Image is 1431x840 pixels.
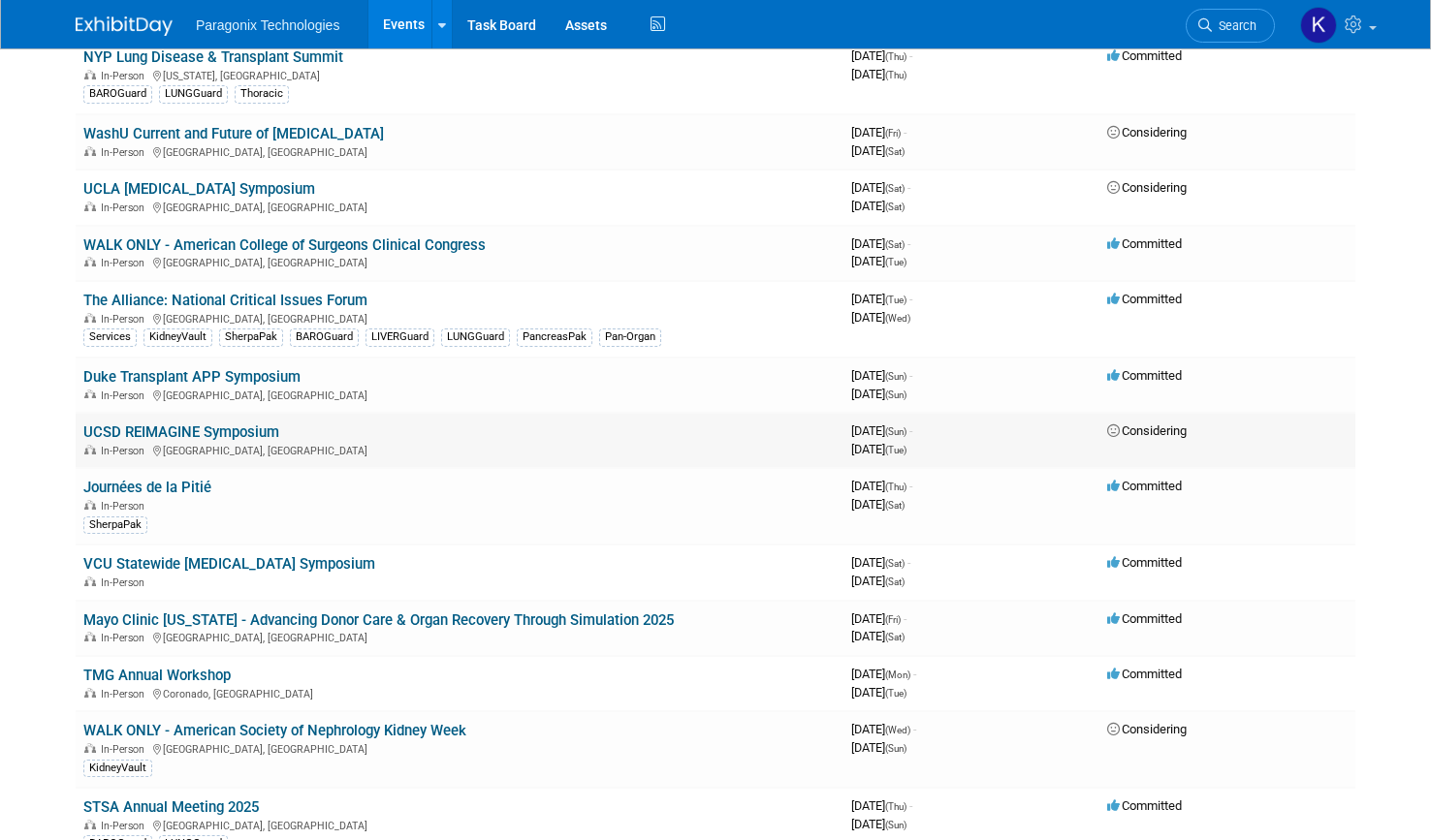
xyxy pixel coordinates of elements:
[83,310,836,326] div: [GEOGRAPHIC_DATA], [GEOGRAPHIC_DATA]
[1107,555,1182,570] span: Committed
[851,254,906,268] span: [DATE]
[517,328,592,346] div: PancreasPak
[904,611,906,626] span: -
[101,445,150,457] span: In-Person
[1107,423,1187,438] span: Considering
[83,479,211,496] a: Journées de la Pitié
[84,257,96,266] img: In-Person Event
[885,183,905,194] span: (Sat)
[909,423,912,438] span: -
[909,368,912,383] span: -
[83,798,259,816] a: STSA Annual Meeting 2025
[84,688,96,698] img: In-Person Event
[851,479,912,493] span: [DATE]
[83,516,147,534] div: SherpaPak
[83,67,836,82] div: [US_STATE], [GEOGRAPHIC_DATA]
[851,497,905,512] span: [DATE]
[76,16,173,36] img: ExhibitDay
[84,820,96,829] img: In-Person Event
[83,611,674,629] a: Mayo Clinic [US_STATE] - Advancing Donor Care & Organ Recovery Through Simulation 2025
[885,128,901,139] span: (Fri)
[83,817,836,832] div: [GEOGRAPHIC_DATA], [GEOGRAPHIC_DATA]
[219,328,283,346] div: SherpaPak
[196,17,339,33] span: Paragonix Technologies
[851,798,912,813] span: [DATE]
[84,500,96,510] img: In-Person Event
[101,202,150,214] span: In-Person
[83,236,486,254] a: WALK ONLY - American College of Surgeons Clinical Congress
[851,67,906,81] span: [DATE]
[83,199,836,214] div: [GEOGRAPHIC_DATA], [GEOGRAPHIC_DATA]
[599,328,661,346] div: Pan-Organ
[907,555,910,570] span: -
[909,292,912,306] span: -
[1107,292,1182,306] span: Committed
[1107,798,1182,813] span: Committed
[101,70,150,82] span: In-Person
[1212,18,1256,33] span: Search
[885,632,905,642] span: (Sat)
[851,143,905,158] span: [DATE]
[885,500,905,511] span: (Sat)
[83,125,384,142] a: WashU Current and Future of [MEDICAL_DATA]
[851,555,910,570] span: [DATE]
[290,328,359,346] div: BAROGuard
[84,202,96,211] img: In-Person Event
[851,199,905,213] span: [DATE]
[885,51,906,62] span: (Thu)
[1300,7,1337,44] img: Krista Paplaczyk
[235,85,289,103] div: Thoracic
[909,48,912,63] span: -
[101,146,150,159] span: In-Person
[84,743,96,753] img: In-Person Event
[851,423,912,438] span: [DATE]
[101,576,150,589] span: In-Person
[1107,125,1187,140] span: Considering
[885,389,906,400] span: (Sun)
[1107,667,1182,681] span: Committed
[83,423,279,441] a: UCSD REIMAGINE Symposium
[159,85,228,103] div: LUNGGuard
[851,387,906,401] span: [DATE]
[885,70,906,80] span: (Thu)
[851,685,906,700] span: [DATE]
[83,667,231,684] a: TMG Annual Workshop
[1107,236,1182,251] span: Committed
[83,760,152,777] div: KidneyVault
[83,387,836,402] div: [GEOGRAPHIC_DATA], [GEOGRAPHIC_DATA]
[885,426,906,437] span: (Sun)
[101,389,150,402] span: In-Person
[83,328,137,346] div: Services
[101,743,150,756] span: In-Person
[851,629,905,643] span: [DATE]
[851,442,906,456] span: [DATE]
[83,254,836,269] div: [GEOGRAPHIC_DATA], [GEOGRAPHIC_DATA]
[101,632,150,644] span: In-Person
[1107,180,1187,195] span: Considering
[83,629,836,644] div: [GEOGRAPHIC_DATA], [GEOGRAPHIC_DATA]
[885,371,906,382] span: (Sun)
[913,667,916,681] span: -
[885,725,910,735] span: (Wed)
[913,722,916,736] span: -
[84,146,96,156] img: In-Person Event
[101,257,150,269] span: In-Person
[84,313,96,323] img: In-Person Event
[885,313,910,324] span: (Wed)
[851,125,906,140] span: [DATE]
[909,479,912,493] span: -
[1186,9,1275,43] a: Search
[885,146,905,157] span: (Sat)
[885,482,906,492] span: (Thu)
[1107,48,1182,63] span: Committed
[851,817,906,831] span: [DATE]
[885,239,905,250] span: (Sat)
[851,722,916,736] span: [DATE]
[84,70,96,79] img: In-Person Event
[83,143,836,159] div: [GEOGRAPHIC_DATA], [GEOGRAPHIC_DATA]
[1107,368,1182,383] span: Committed
[83,85,152,103] div: BAROGuard
[366,328,434,346] div: LIVERGuard
[1107,611,1182,626] span: Committed
[84,389,96,399] img: In-Person Event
